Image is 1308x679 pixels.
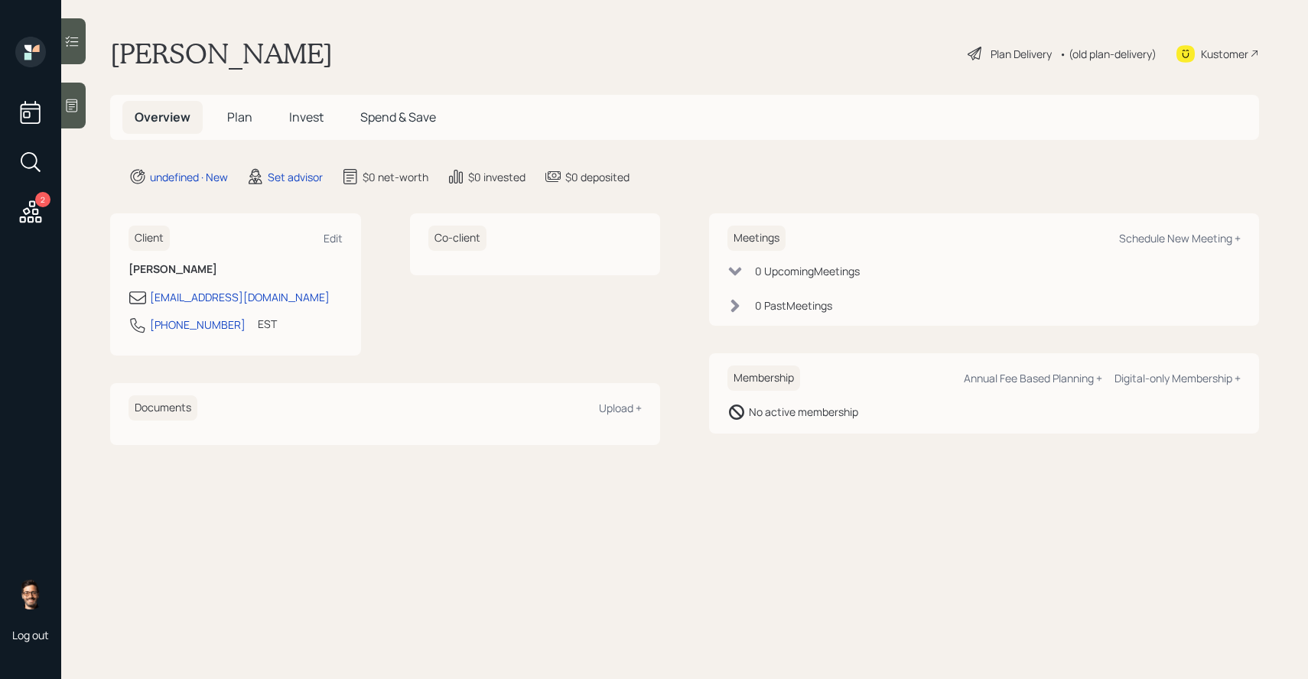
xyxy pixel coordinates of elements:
[1114,371,1241,385] div: Digital-only Membership +
[227,109,252,125] span: Plan
[129,395,197,421] h6: Documents
[35,192,50,207] div: 2
[755,297,832,314] div: 0 Past Meeting s
[363,169,428,185] div: $0 net-worth
[12,628,49,642] div: Log out
[1059,46,1157,62] div: • (old plan-delivery)
[129,263,343,276] h6: [PERSON_NAME]
[324,231,343,245] div: Edit
[360,109,436,125] span: Spend & Save
[150,289,330,305] div: [EMAIL_ADDRESS][DOMAIN_NAME]
[150,169,228,185] div: undefined · New
[1201,46,1248,62] div: Kustomer
[727,226,786,251] h6: Meetings
[1119,231,1241,245] div: Schedule New Meeting +
[755,263,860,279] div: 0 Upcoming Meeting s
[727,365,800,391] h6: Membership
[565,169,630,185] div: $0 deposited
[468,169,525,185] div: $0 invested
[150,317,246,333] div: [PHONE_NUMBER]
[964,371,1102,385] div: Annual Fee Based Planning +
[289,109,324,125] span: Invest
[599,401,642,415] div: Upload +
[129,226,170,251] h6: Client
[15,579,46,609] img: sami-boghos-headshot.png
[268,169,323,185] div: Set advisor
[428,226,486,251] h6: Co-client
[258,316,277,332] div: EST
[991,46,1052,62] div: Plan Delivery
[110,37,333,70] h1: [PERSON_NAME]
[749,404,858,420] div: No active membership
[135,109,190,125] span: Overview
